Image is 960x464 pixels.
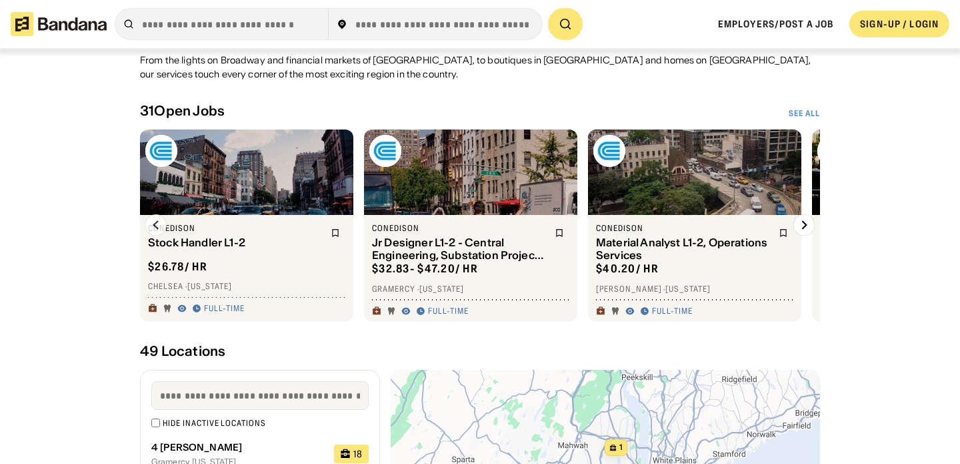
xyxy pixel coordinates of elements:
div: Chelsea · [US_STATE] [148,281,345,292]
span: 1 [619,442,623,453]
div: [PERSON_NAME] · [US_STATE] [596,284,793,294]
div: 31 Open Jobs [140,103,225,119]
div: Full-time [204,303,245,314]
div: Stock Handler L1-2 [148,236,323,249]
div: conEdison [596,223,771,234]
div: 4 [PERSON_NAME] [151,442,323,453]
a: conEdison logoconEdisonMaterial Analyst L1-2, Operations Services$40.20/ hr[PERSON_NAME] ·[US_STA... [588,130,801,322]
div: $ 26.78 / hr [148,260,207,274]
div: SIGN-UP / LOGIN [860,18,939,30]
div: $ 40.20 / hr [596,262,659,276]
div: Material Analyst L1-2, Operations Services [596,236,771,262]
img: conEdison logo [817,135,849,167]
div: Hide inactive locations [163,418,266,429]
img: conEdison logo [145,135,177,167]
div: Full-time [652,306,693,316]
div: 49 Locations [140,343,820,359]
img: Right Arrow [793,214,815,236]
img: conEdison logo [593,135,625,167]
div: Jr Designer L1-2 - Central Engineering, Substation Projects Eng Civil [372,236,547,262]
div: 18 [353,449,363,459]
div: Full-time [428,306,469,316]
a: conEdison logoconEdisonStock Handler L1-2$26.78/ hrChelsea ·[US_STATE]Full-time [140,130,353,322]
div: conEdison [148,223,323,234]
img: Left Arrow [145,214,167,236]
img: conEdison logo [369,135,401,167]
img: Bandana logotype [11,12,107,36]
a: Employers/Post a job [718,18,833,30]
a: conEdison logoconEdisonJr Designer L1-2 - Central Engineering, Substation Projects Eng Civil$32.8... [364,130,577,322]
div: Gramercy · [US_STATE] [372,284,569,294]
div: $ 32.83 - $47.20 / hr [372,262,478,276]
div: conEdison [372,223,547,234]
a: See All [789,108,820,119]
